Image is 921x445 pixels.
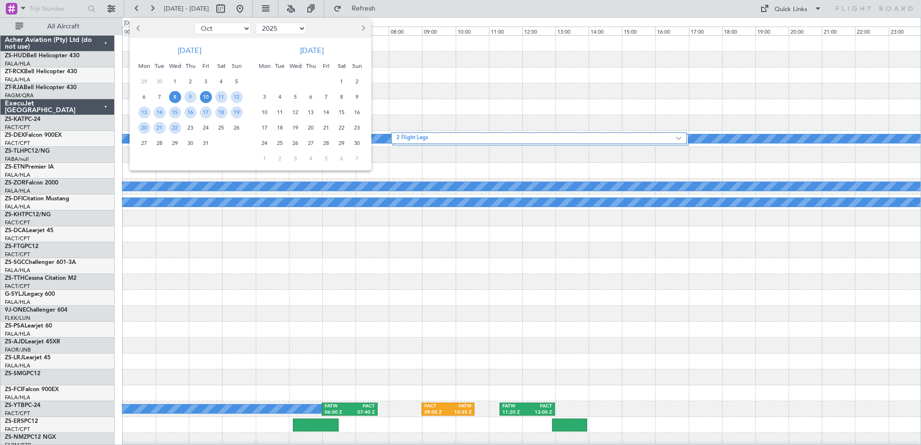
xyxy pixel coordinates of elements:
[195,23,251,34] select: Select month
[183,105,198,120] div: 16-10-2025
[274,122,286,134] span: 18
[136,89,152,105] div: 6-10-2025
[336,137,348,149] span: 29
[138,122,150,134] span: 20
[229,105,244,120] div: 19-10-2025
[198,74,213,89] div: 3-10-2025
[288,151,303,166] div: 3-12-2025
[349,105,365,120] div: 16-11-2025
[152,105,167,120] div: 14-10-2025
[305,91,317,103] span: 6
[231,91,243,103] span: 12
[184,76,197,88] span: 2
[305,137,317,149] span: 27
[213,74,229,89] div: 4-10-2025
[272,58,288,74] div: Tue
[183,135,198,151] div: 30-10-2025
[184,122,197,134] span: 23
[303,58,318,74] div: Thu
[318,105,334,120] div: 14-11-2025
[320,153,332,165] span: 5
[213,120,229,135] div: 25-10-2025
[169,76,181,88] span: 1
[303,120,318,135] div: 20-11-2025
[256,23,306,34] select: Select year
[257,135,272,151] div: 24-11-2025
[257,58,272,74] div: Mon
[334,151,349,166] div: 6-12-2025
[152,89,167,105] div: 7-10-2025
[274,91,286,103] span: 4
[336,106,348,118] span: 15
[200,122,212,134] span: 24
[259,106,271,118] span: 10
[318,120,334,135] div: 21-11-2025
[138,137,150,149] span: 27
[167,58,183,74] div: Wed
[198,135,213,151] div: 31-10-2025
[303,105,318,120] div: 13-11-2025
[198,105,213,120] div: 17-10-2025
[167,89,183,105] div: 8-10-2025
[320,137,332,149] span: 28
[288,135,303,151] div: 26-11-2025
[154,91,166,103] span: 7
[305,122,317,134] span: 20
[289,137,302,149] span: 26
[351,76,363,88] span: 2
[274,153,286,165] span: 2
[167,74,183,89] div: 1-10-2025
[351,106,363,118] span: 16
[318,135,334,151] div: 28-11-2025
[154,106,166,118] span: 14
[288,58,303,74] div: Wed
[231,106,243,118] span: 19
[303,89,318,105] div: 6-11-2025
[349,135,365,151] div: 30-11-2025
[198,89,213,105] div: 10-10-2025
[289,122,302,134] span: 19
[272,89,288,105] div: 4-11-2025
[334,89,349,105] div: 8-11-2025
[167,105,183,120] div: 15-10-2025
[336,153,348,165] span: 6
[305,106,317,118] span: 13
[336,122,348,134] span: 22
[198,120,213,135] div: 24-10-2025
[288,120,303,135] div: 19-11-2025
[154,137,166,149] span: 28
[213,105,229,120] div: 18-10-2025
[257,89,272,105] div: 3-11-2025
[357,21,368,36] button: Next month
[133,21,144,36] button: Previous month
[351,153,363,165] span: 7
[320,122,332,134] span: 21
[320,91,332,103] span: 7
[349,89,365,105] div: 9-11-2025
[272,135,288,151] div: 25-11-2025
[136,58,152,74] div: Mon
[351,137,363,149] span: 30
[318,89,334,105] div: 7-11-2025
[152,135,167,151] div: 28-10-2025
[198,58,213,74] div: Fri
[184,137,197,149] span: 30
[183,89,198,105] div: 9-10-2025
[183,74,198,89] div: 2-10-2025
[320,106,332,118] span: 14
[274,137,286,149] span: 25
[272,151,288,166] div: 2-12-2025
[215,91,227,103] span: 11
[231,76,243,88] span: 5
[184,91,197,103] span: 9
[334,120,349,135] div: 22-11-2025
[136,74,152,89] div: 29-9-2025
[334,105,349,120] div: 15-11-2025
[138,91,150,103] span: 6
[167,135,183,151] div: 29-10-2025
[259,122,271,134] span: 17
[152,74,167,89] div: 30-9-2025
[259,137,271,149] span: 24
[336,76,348,88] span: 1
[183,120,198,135] div: 23-10-2025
